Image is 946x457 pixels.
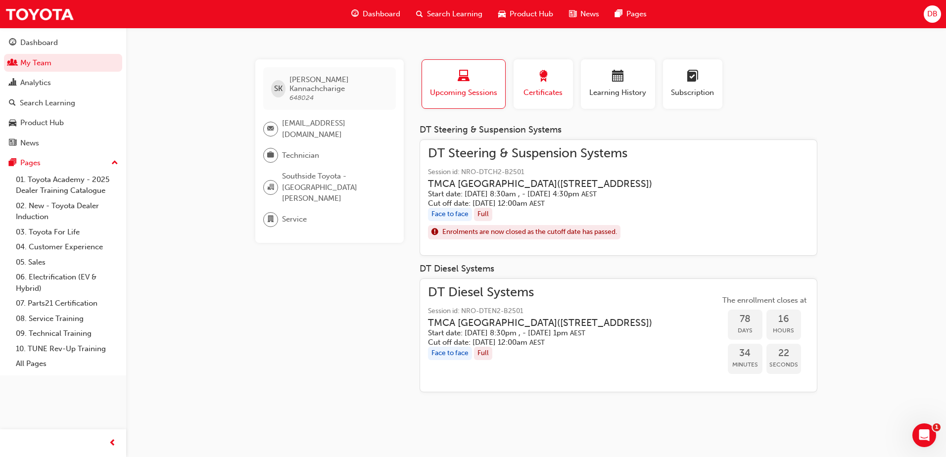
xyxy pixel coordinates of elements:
div: Analytics [20,77,51,89]
span: 16 [766,314,801,325]
span: Search Learning [427,8,482,20]
img: Trak [5,3,74,25]
a: 10. TUNE Rev-Up Training [12,341,122,357]
span: Subscription [670,87,715,98]
span: 34 [728,348,762,359]
span: Minutes [728,359,762,370]
span: Upcoming Sessions [429,87,498,98]
a: search-iconSearch Learning [408,4,490,24]
div: Dashboard [20,37,58,48]
button: Pages [4,154,122,172]
span: award-icon [537,70,549,84]
span: SK [274,83,283,94]
span: pages-icon [615,8,622,20]
span: Pages [626,8,647,20]
span: Seconds [766,359,801,370]
span: exclaim-icon [431,226,438,239]
div: Face to face [428,347,472,360]
span: learningplan-icon [687,70,699,84]
span: Certificates [521,87,566,98]
div: Face to face [428,208,472,221]
span: Product Hub [510,8,553,20]
span: 1 [933,423,941,431]
div: DT Steering & Suspension Systems [420,125,817,136]
span: 22 [766,348,801,359]
span: pages-icon [9,159,16,168]
span: Australian Eastern Standard Time AEST [581,190,597,198]
h3: TMCA [GEOGRAPHIC_DATA] ( [STREET_ADDRESS] ) [428,317,652,328]
span: Session id: NRO-DTCH2-B2501 [428,167,668,178]
a: Dashboard [4,34,122,52]
span: Enrolments are now closed as the cutoff date has passed. [442,227,617,238]
span: Australian Eastern Standard Time AEST [570,329,585,337]
span: car-icon [498,8,506,20]
span: guage-icon [351,8,359,20]
span: The enrollment closes at [720,295,809,306]
span: Hours [766,325,801,336]
span: people-icon [9,59,16,68]
a: 05. Sales [12,255,122,270]
div: Pages [20,157,41,169]
span: DT Diesel Systems [428,287,668,298]
span: 78 [728,314,762,325]
a: guage-iconDashboard [343,4,408,24]
a: car-iconProduct Hub [490,4,561,24]
span: prev-icon [109,437,116,450]
h3: TMCA [GEOGRAPHIC_DATA] ( [STREET_ADDRESS] ) [428,178,652,189]
h5: Start date: [DATE] 8:30pm , - [DATE] 1pm [428,328,652,338]
button: Subscription [663,59,722,109]
h5: Cut off date: [DATE] 12:00am [428,338,652,347]
a: Search Learning [4,94,122,112]
div: Product Hub [20,117,64,129]
button: Learning History [581,59,655,109]
a: DT Diesel SystemsSession id: NRO-DTEN2-B2501TMCA [GEOGRAPHIC_DATA]([STREET_ADDRESS])Start date: [... [428,287,809,384]
span: Australian Eastern Standard Time AEST [529,338,545,347]
a: 03. Toyota For Life [12,225,122,240]
button: DB [924,5,941,23]
span: News [580,8,599,20]
span: calendar-icon [612,70,624,84]
span: search-icon [416,8,423,20]
span: Service [282,214,307,225]
a: News [4,134,122,152]
button: Upcoming Sessions [422,59,506,109]
span: Southside Toyota - [GEOGRAPHIC_DATA][PERSON_NAME] [282,171,388,204]
span: Australian Eastern Standard Time AEST [529,199,545,208]
span: search-icon [9,99,16,108]
span: Learning History [588,87,648,98]
span: Dashboard [363,8,400,20]
a: 04. Customer Experience [12,239,122,255]
span: Days [728,325,762,336]
a: 01. Toyota Academy - 2025 Dealer Training Catalogue [12,172,122,198]
a: 02. New - Toyota Dealer Induction [12,198,122,225]
a: 06. Electrification (EV & Hybrid) [12,270,122,296]
span: news-icon [569,8,576,20]
span: 648024 [289,93,314,102]
span: [EMAIL_ADDRESS][DOMAIN_NAME] [282,118,388,140]
span: laptop-icon [458,70,470,84]
iframe: Intercom live chat [912,423,936,447]
span: car-icon [9,119,16,128]
span: chart-icon [9,79,16,88]
span: department-icon [267,213,274,226]
a: DT Steering & Suspension SystemsSession id: NRO-DTCH2-B2501TMCA [GEOGRAPHIC_DATA]([STREET_ADDRESS... [428,148,809,247]
div: Search Learning [20,97,75,109]
span: [PERSON_NAME] Kannachcharige [289,75,388,93]
div: DT Diesel Systems [420,264,817,274]
a: 07. Parts21 Certification [12,296,122,311]
div: Full [474,208,492,221]
span: DB [927,8,938,20]
span: up-icon [111,157,118,170]
h5: Start date: [DATE] 8:30am , - [DATE] 4:30pm [428,189,652,199]
div: Full [474,347,492,360]
a: news-iconNews [561,4,607,24]
span: Technician [282,150,319,161]
div: News [20,137,39,149]
a: Analytics [4,74,122,92]
a: 09. Technical Training [12,326,122,341]
button: Certificates [514,59,573,109]
a: Product Hub [4,114,122,132]
a: All Pages [12,356,122,371]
